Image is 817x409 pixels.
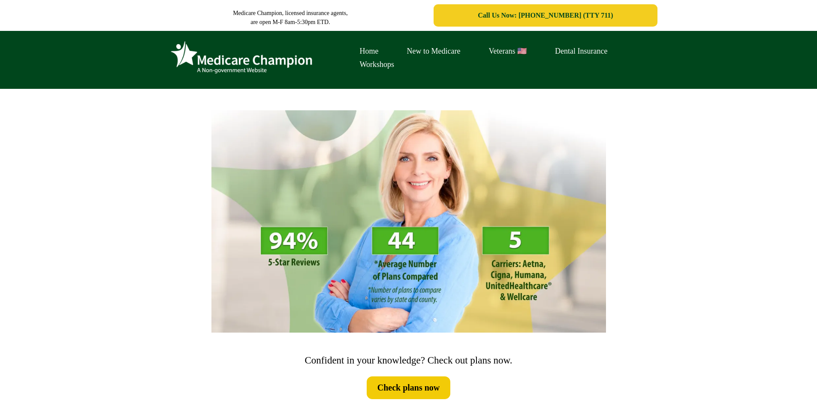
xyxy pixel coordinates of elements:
p: Medicare Champion, licensed insurance agents, [160,9,421,18]
a: Home [346,45,393,58]
a: Dental Insurance [541,45,621,58]
a: Veterans 🇺🇸 [474,45,540,58]
a: Workshops [346,58,409,71]
p: are open M-F 8am-5:30pm ETD. [160,18,421,27]
span: Check plans now [377,383,440,393]
a: Check plans now [366,376,452,400]
a: New to Medicare [393,45,475,58]
h2: Confident in your knowledge? Check out plans now. [207,354,610,367]
span: Call Us Now: [PHONE_NUMBER] (TTY 711) [478,12,613,19]
img: Brand Logo [166,37,317,78]
a: Call Us Now: 1-833-823-1990 (TTY 711) [434,4,657,27]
